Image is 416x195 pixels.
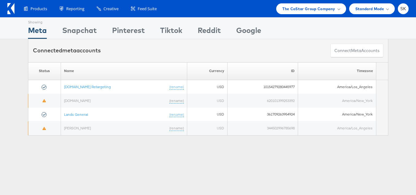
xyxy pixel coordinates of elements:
a: (rename) [169,84,184,89]
a: (rename) [169,125,184,131]
a: Lands General [64,112,88,116]
span: Standard Mode [355,6,384,12]
td: America/Los_Angeles [298,121,376,135]
th: Currency [187,62,227,80]
td: 10154279280445977 [227,80,298,94]
td: 620101399253392 [227,94,298,108]
span: Products [30,6,47,12]
div: Connected accounts [33,47,101,55]
div: Tiktok [160,25,182,39]
th: ID [227,62,298,80]
td: America/New_York [298,108,376,121]
td: America/Los_Angeles [298,80,376,94]
td: America/New_York [298,94,376,108]
span: Feed Suite [138,6,157,12]
div: Meta [28,25,47,39]
a: [DOMAIN_NAME] [64,98,91,103]
th: Name [61,62,187,80]
th: Timezone [298,62,376,80]
a: (rename) [169,112,184,117]
div: Showing [28,18,47,25]
span: meta [62,47,76,54]
th: Status [28,62,61,80]
span: Reporting [66,6,84,12]
td: 361709263954924 [227,108,298,121]
div: Reddit [198,25,221,39]
div: Google [236,25,261,39]
span: Creative [103,6,119,12]
a: [DOMAIN_NAME] Retargeting [64,84,111,89]
span: The CoStar Group Company [282,6,335,12]
span: SK [400,7,406,11]
div: Pinterest [112,25,145,39]
td: USD [187,121,227,135]
td: 344502996785698 [227,121,298,135]
td: USD [187,94,227,108]
a: (rename) [169,98,184,103]
div: Snapchat [62,25,97,39]
td: USD [187,80,227,94]
span: meta [351,48,361,54]
td: USD [187,108,227,121]
button: ConnectmetaAccounts [330,44,383,58]
a: [PERSON_NAME] [64,125,91,130]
